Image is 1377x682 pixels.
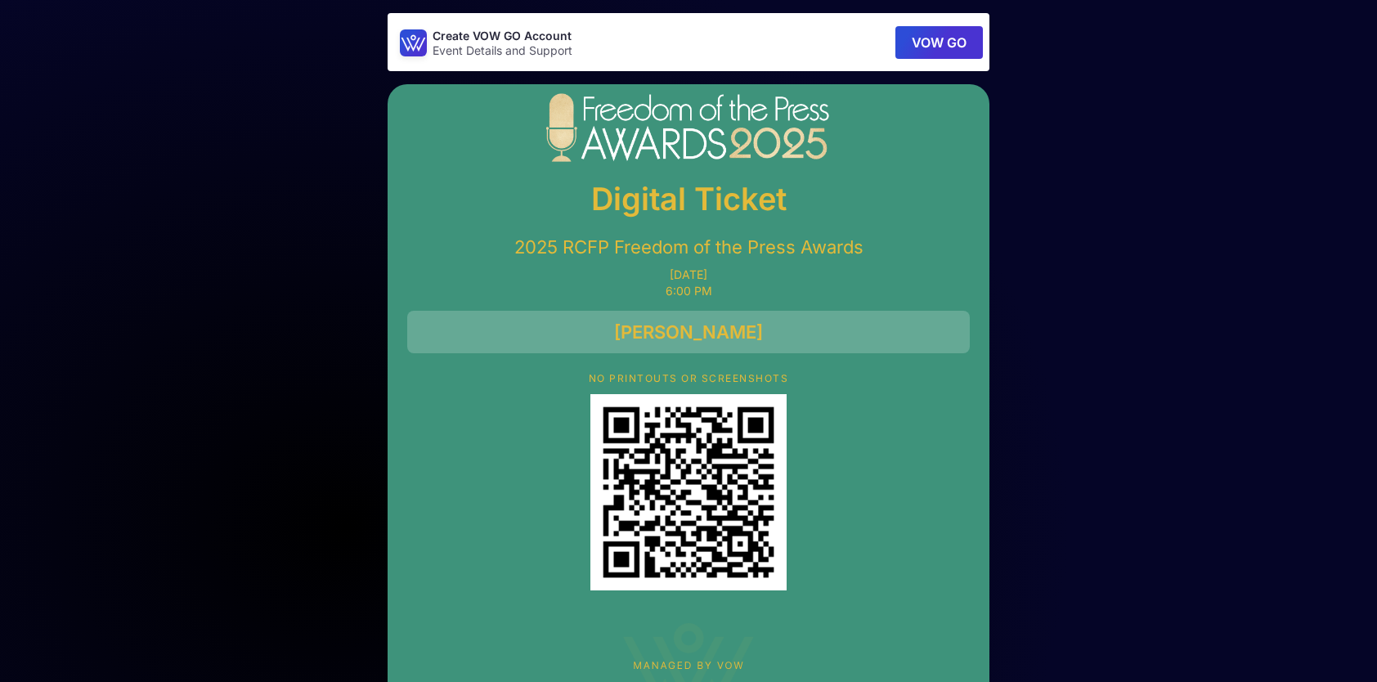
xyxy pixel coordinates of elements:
p: Event Details and Support [433,44,572,57]
p: 2025 RCFP Freedom of the Press Awards [407,236,970,258]
div: [PERSON_NAME] [407,311,970,353]
p: [DATE] [407,268,970,281]
p: Create VOW GO Account [433,28,572,44]
button: VOW GO [895,26,983,59]
p: 6:00 PM [407,285,970,298]
p: NO PRINTOUTS OR SCREENSHOTS [407,373,970,384]
div: QR Code [590,394,787,590]
p: Digital Ticket [407,175,970,222]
